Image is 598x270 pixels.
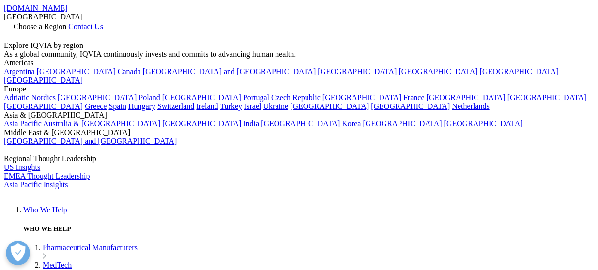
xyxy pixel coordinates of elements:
[118,67,141,75] a: Canada
[58,93,137,102] a: [GEOGRAPHIC_DATA]
[4,128,594,137] div: Middle East & [GEOGRAPHIC_DATA]
[162,120,241,128] a: [GEOGRAPHIC_DATA]
[427,93,506,102] a: [GEOGRAPHIC_DATA]
[4,93,29,102] a: Adriatic
[23,206,67,214] a: Who We Help
[4,154,594,163] div: Regional Thought Leadership
[108,102,126,110] a: Spain
[261,120,340,128] a: [GEOGRAPHIC_DATA]
[480,67,559,75] a: [GEOGRAPHIC_DATA]
[507,93,586,102] a: [GEOGRAPHIC_DATA]
[4,111,594,120] div: Asia & [GEOGRAPHIC_DATA]
[4,59,594,67] div: Americas
[399,67,477,75] a: [GEOGRAPHIC_DATA]
[220,102,242,110] a: Turkey
[14,22,66,30] span: Choose a Region
[4,172,90,180] a: EMEA Thought Leadership
[4,76,83,84] a: [GEOGRAPHIC_DATA]
[4,163,40,171] a: US Insights
[128,102,155,110] a: Hungary
[318,67,397,75] a: [GEOGRAPHIC_DATA]
[4,120,42,128] a: Asia Pacific
[6,241,30,265] button: Open Preferences
[37,67,116,75] a: [GEOGRAPHIC_DATA]
[271,93,321,102] a: Czech Republic
[290,102,369,110] a: [GEOGRAPHIC_DATA]
[403,93,425,102] a: France
[143,67,316,75] a: [GEOGRAPHIC_DATA] and [GEOGRAPHIC_DATA]
[138,93,160,102] a: Poland
[4,180,68,189] a: Asia Pacific Insights
[4,137,177,145] a: [GEOGRAPHIC_DATA] and [GEOGRAPHIC_DATA]
[4,102,83,110] a: [GEOGRAPHIC_DATA]
[4,41,594,50] div: Explore IQVIA by region
[4,4,68,12] a: [DOMAIN_NAME]
[322,93,401,102] a: [GEOGRAPHIC_DATA]
[85,102,107,110] a: Greece
[43,243,138,252] a: Pharmaceutical Manufacturers
[162,93,241,102] a: [GEOGRAPHIC_DATA]
[363,120,442,128] a: [GEOGRAPHIC_DATA]
[4,50,594,59] div: As a global community, IQVIA continuously invests and commits to advancing human health.
[43,120,160,128] a: Australia & [GEOGRAPHIC_DATA]
[157,102,194,110] a: Switzerland
[243,93,269,102] a: Portugal
[4,13,594,21] div: [GEOGRAPHIC_DATA]
[4,67,35,75] a: Argentina
[444,120,523,128] a: [GEOGRAPHIC_DATA]
[243,120,259,128] a: India
[371,102,450,110] a: [GEOGRAPHIC_DATA]
[31,93,56,102] a: Nordics
[4,85,594,93] div: Europe
[244,102,261,110] a: Israel
[68,22,103,30] a: Contact Us
[263,102,289,110] a: Ukraine
[23,225,594,233] h5: WHO WE HELP
[196,102,218,110] a: Ireland
[452,102,489,110] a: Netherlands
[43,261,72,269] a: MedTech
[342,120,361,128] a: Korea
